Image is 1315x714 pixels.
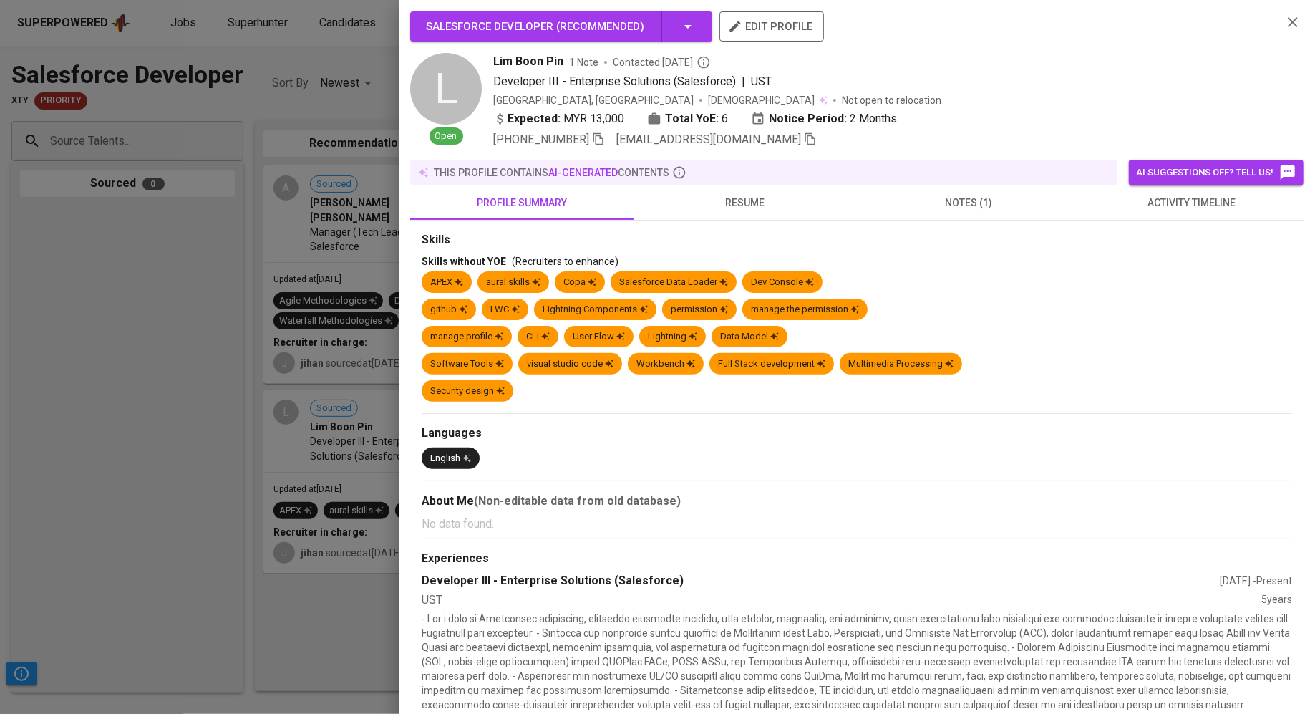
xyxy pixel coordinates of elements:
[422,425,1292,442] div: Languages
[543,303,648,317] div: Lightning Components
[751,74,772,88] span: UST
[548,167,618,178] span: AI-generated
[563,276,596,289] div: Copa
[842,93,941,107] p: Not open to relocation
[619,276,728,289] div: Salesforce Data Loader
[422,256,506,267] span: Skills without YOE
[722,110,728,127] span: 6
[526,330,550,344] div: CLi
[1261,592,1292,609] div: 5 years
[430,330,503,344] div: manage profile
[731,17,812,36] span: edit profile
[493,110,624,127] div: MYR 13,000
[422,516,1292,533] p: No data found.
[708,93,817,107] span: [DEMOGRAPHIC_DATA]
[527,357,613,371] div: visual studio code
[434,165,669,180] p: this profile contains contents
[430,276,463,289] div: APEX
[1129,160,1304,185] button: AI suggestions off? Tell us!
[493,132,589,146] span: [PHONE_NUMBER]
[742,73,745,90] span: |
[419,194,625,212] span: profile summary
[422,551,1292,567] div: Experiences
[665,110,719,127] b: Total YoE:
[422,232,1292,249] div: Skills
[751,110,897,127] div: 2 Months
[430,303,467,317] div: github
[493,74,736,88] span: Developer III - Enterprise Solutions (Salesforce)
[642,194,848,212] span: resume
[636,357,695,371] div: Workbench
[430,385,505,398] div: Security design
[573,330,625,344] div: User Flow
[751,303,859,317] div: manage the permission
[426,20,644,33] span: Salesforce Developer ( Recommended )
[430,452,471,465] div: English
[697,55,711,69] svg: By Malaysia recruiter
[719,11,824,42] button: edit profile
[613,55,711,69] span: Contacted [DATE]
[569,55,598,69] span: 1 Note
[493,93,694,107] div: [GEOGRAPHIC_DATA], [GEOGRAPHIC_DATA]
[422,573,1220,589] div: Developer III - Enterprise Solutions (Salesforce)
[1136,164,1296,181] span: AI suggestions off? Tell us!
[719,20,824,32] a: edit profile
[422,592,1261,609] div: UST
[486,276,540,289] div: aural skills
[751,276,814,289] div: Dev Console
[1220,574,1292,588] div: [DATE] - Present
[493,53,563,70] span: Lim Boon Pin
[865,194,1072,212] span: notes (1)
[718,357,825,371] div: Full Stack development
[430,130,463,143] span: Open
[512,256,618,267] span: (Recruiters to enhance)
[769,110,847,127] b: Notice Period:
[422,493,1292,510] div: About Me
[508,110,561,127] b: Expected:
[410,11,712,42] button: Salesforce Developer (Recommended)
[430,357,504,371] div: Software Tools
[474,494,681,508] b: (Non-editable data from old database)
[1089,194,1295,212] span: activity timeline
[648,330,697,344] div: Lightning
[490,303,520,317] div: LWC
[848,357,954,371] div: Multimedia Processing
[616,132,801,146] span: [EMAIL_ADDRESS][DOMAIN_NAME]
[720,330,779,344] div: Data Model
[671,303,728,317] div: permission
[410,53,482,125] div: L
